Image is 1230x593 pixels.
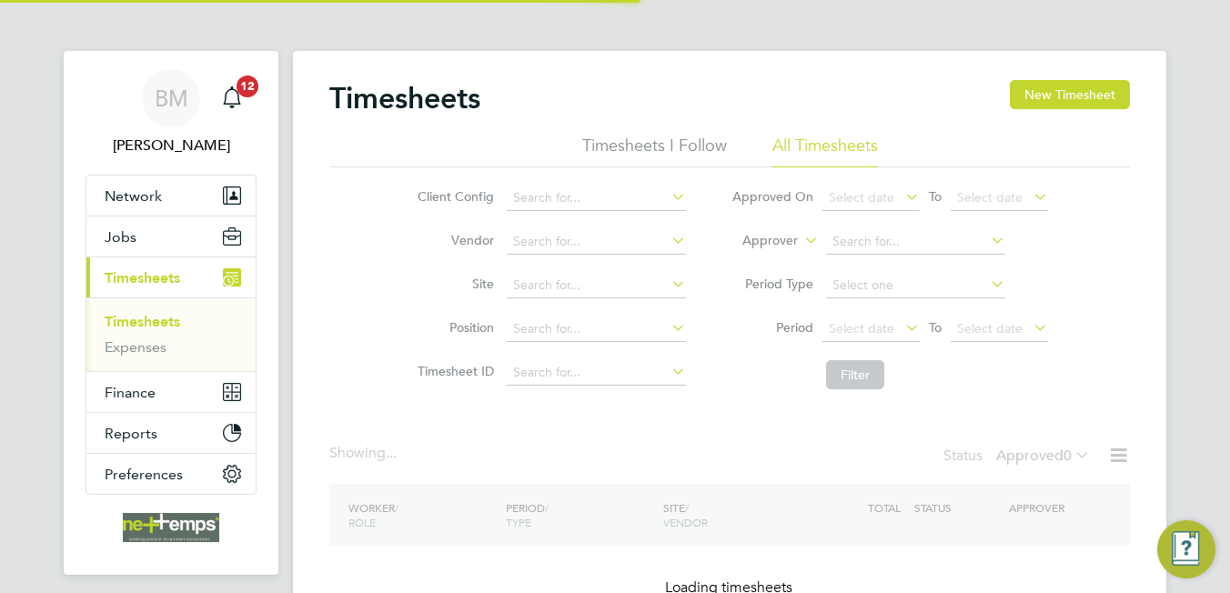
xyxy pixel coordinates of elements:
a: Expenses [105,338,166,356]
span: Select date [957,320,1023,337]
button: Preferences [86,454,256,494]
div: Status [943,444,1094,469]
span: Brooke Morley [86,135,257,156]
label: Period [731,319,813,336]
span: 0 [1064,447,1072,465]
label: Position [412,319,494,336]
span: BM [155,86,188,110]
span: Preferences [105,466,183,483]
span: Select date [829,189,894,206]
a: 12 [214,69,250,127]
span: Finance [105,384,156,401]
span: Select date [829,320,894,337]
button: Finance [86,372,256,412]
img: net-temps-logo-retina.png [123,513,219,542]
input: Search for... [507,317,686,342]
input: Search for... [826,229,1005,255]
span: Timesheets [105,269,180,286]
span: To [923,185,947,208]
button: Filter [826,360,884,389]
nav: Main navigation [64,51,278,575]
label: Approver [716,232,798,250]
div: Timesheets [86,297,256,371]
button: Network [86,176,256,216]
label: Period Type [731,276,813,292]
a: Timesheets [105,313,180,330]
label: Timesheet ID [412,363,494,379]
input: Search for... [507,229,686,255]
span: ... [386,444,397,462]
button: New Timesheet [1010,80,1130,109]
button: Jobs [86,216,256,256]
button: Timesheets [86,257,256,297]
button: Engage Resource Center [1157,520,1215,578]
span: To [923,316,947,339]
input: Search for... [507,186,686,211]
label: Approved [996,447,1090,465]
label: Vendor [412,232,494,248]
span: Network [105,187,162,205]
label: Client Config [412,188,494,205]
label: Site [412,276,494,292]
a: Go to home page [86,513,257,542]
li: Timesheets I Follow [582,135,727,167]
a: BM[PERSON_NAME] [86,69,257,156]
div: Showing [329,444,400,463]
span: Jobs [105,228,136,246]
li: All Timesheets [772,135,878,167]
input: Search for... [507,273,686,298]
h2: Timesheets [329,80,480,116]
span: Select date [957,189,1023,206]
button: Reports [86,413,256,453]
input: Select one [826,273,1005,298]
span: 12 [237,75,258,97]
input: Search for... [507,360,686,386]
label: Approved On [731,188,813,205]
span: Reports [105,425,157,442]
